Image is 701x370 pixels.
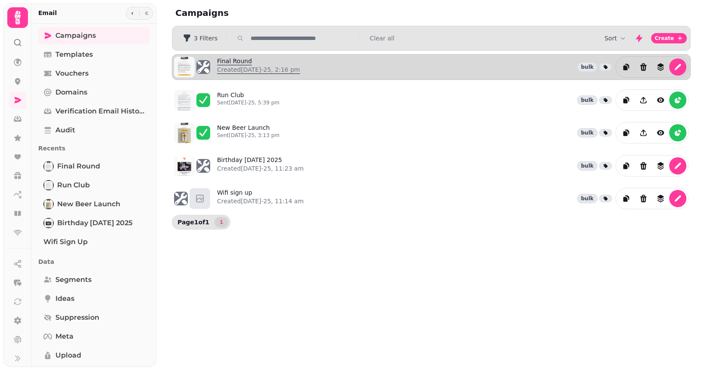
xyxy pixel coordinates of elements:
[635,124,652,141] button: Share campaign preview
[194,35,217,41] span: 3 Filters
[57,199,120,209] span: New Beer Launch
[217,65,300,74] p: Created [DATE]-25, 2:16 pm
[38,309,150,326] a: Suppression
[174,122,195,143] img: aHR0cHM6Ly9zdGFtcGVkZS1zZXJ2aWNlLXByb2QtdGVtcGxhdGUtcHJldmlld3MuczMuZXUtd2VzdC0xLmFtYXpvbmF3cy5jb...
[214,217,228,227] nav: Pagination
[57,180,90,190] span: Run Club
[618,58,635,76] button: duplicate
[38,122,150,139] a: Audit
[57,218,132,228] span: Birthday [DATE] 2025
[175,7,340,19] h2: Campaigns
[217,57,300,77] a: Final RoundCreated[DATE]-25, 2:16 pm
[635,58,652,76] button: Delete
[652,124,669,141] button: view
[44,162,53,171] img: Final Round
[669,92,686,109] button: reports
[618,92,635,109] button: duplicate
[174,156,195,176] img: aHR0cHM6Ly9zdGFtcGVkZS1zZXJ2aWNlLXByb2QtdGVtcGxhdGUtcHJldmlld3MuczMuZXUtd2VzdC0xLmFtYXpvbmF3cy5jb...
[217,156,304,176] a: Birthday [DATE] 2025Created[DATE]-25, 11:23 am
[44,200,53,208] img: New Beer Launch
[38,177,150,194] a: Run ClubRun Club
[217,188,304,209] a: Wifi sign upCreated[DATE]-25, 11:14 am
[55,294,74,304] span: Ideas
[577,194,597,203] div: bulk
[174,218,213,226] p: Page 1 of 1
[38,9,57,17] h2: Email
[669,157,686,174] button: edit
[217,132,279,139] p: Sent [DATE]-25, 3:13 pm
[43,237,88,247] span: Wifi sign up
[38,46,150,63] a: Templates
[635,190,652,207] button: Delete
[577,161,597,171] div: bulk
[176,31,224,45] button: 3 Filters
[38,158,150,175] a: Final RoundFinal Round
[38,65,150,82] a: Vouchers
[652,92,669,109] button: view
[55,106,144,116] span: Verification email history
[38,254,150,269] p: Data
[174,90,195,110] img: aHR0cHM6Ly9zdGFtcGVkZS1zZXJ2aWNlLXByb2QtdGVtcGxhdGUtcHJldmlld3MuczMuZXUtd2VzdC0xLmFtYXpvbmF3cy5jb...
[38,347,150,364] a: Upload
[217,99,279,106] p: Sent [DATE]-25, 5:39 pm
[669,58,686,76] button: edit
[55,68,89,79] span: Vouchers
[618,124,635,141] button: duplicate
[635,92,652,109] button: Share campaign preview
[652,157,669,174] button: revisions
[218,220,225,225] span: 1
[38,214,150,232] a: Birthday today 2025Birthday [DATE] 2025
[55,350,81,361] span: Upload
[38,328,150,345] a: Meta
[217,197,304,205] p: Created [DATE]-25, 11:14 am
[55,312,99,323] span: Suppression
[38,141,150,156] p: Recents
[618,157,635,174] button: duplicate
[370,34,394,43] button: Clear all
[577,128,597,138] div: bulk
[38,233,150,251] a: Wifi sign up
[38,271,150,288] a: Segments
[577,62,597,72] div: bulk
[217,123,279,142] a: New Beer LaunchSent[DATE]-25, 3:13 pm
[44,181,53,190] img: Run Club
[618,190,635,207] button: duplicate
[57,161,100,171] span: Final Round
[38,103,150,120] a: Verification email history
[44,219,53,227] img: Birthday today 2025
[38,290,150,307] a: Ideas
[55,87,87,98] span: Domains
[669,190,686,207] button: edit
[214,217,228,227] button: 1
[55,49,93,60] span: Templates
[55,125,75,135] span: Audit
[55,31,96,41] span: Campaigns
[55,275,92,285] span: Segments
[652,58,669,76] button: revisions
[655,36,674,41] span: Create
[217,164,304,173] p: Created [DATE]-25, 11:23 am
[652,190,669,207] button: revisions
[174,57,195,77] img: aHR0cHM6Ly9zdGFtcGVkZS1zZXJ2aWNlLXByb2QtdGVtcGxhdGUtcHJldmlld3MuczMuZXUtd2VzdC0xLmFtYXpvbmF3cy5jb...
[635,157,652,174] button: Delete
[604,34,627,43] button: Sort
[651,33,687,43] button: Create
[38,84,150,101] a: Domains
[38,27,150,44] a: Campaigns
[55,331,73,342] span: Meta
[577,95,597,105] div: bulk
[217,91,279,110] a: Run ClubSent[DATE]-25, 5:39 pm
[669,124,686,141] button: reports
[38,196,150,213] a: New Beer LaunchNew Beer Launch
